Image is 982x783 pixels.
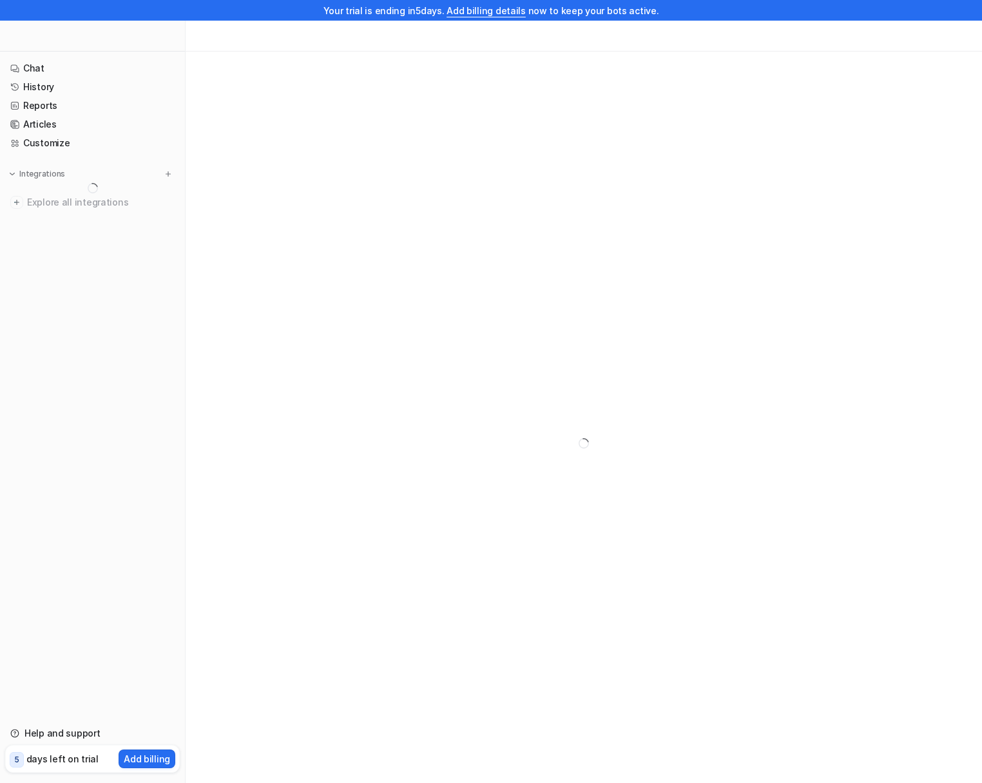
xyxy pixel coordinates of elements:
a: Reports [5,97,180,115]
span: Explore all integrations [27,192,175,213]
p: Integrations [19,169,65,179]
img: expand menu [8,169,17,179]
a: Customize [5,134,180,152]
a: History [5,78,180,96]
p: Add billing [124,752,170,766]
p: days left on trial [26,752,99,766]
a: Help and support [5,724,180,742]
img: explore all integrations [10,196,23,209]
a: Add billing details [447,5,526,16]
a: Chat [5,59,180,77]
button: Integrations [5,168,69,180]
button: Add billing [119,749,175,768]
a: Articles [5,115,180,133]
p: 5 [14,754,19,766]
a: Explore all integrations [5,193,180,211]
img: menu_add.svg [164,169,173,179]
